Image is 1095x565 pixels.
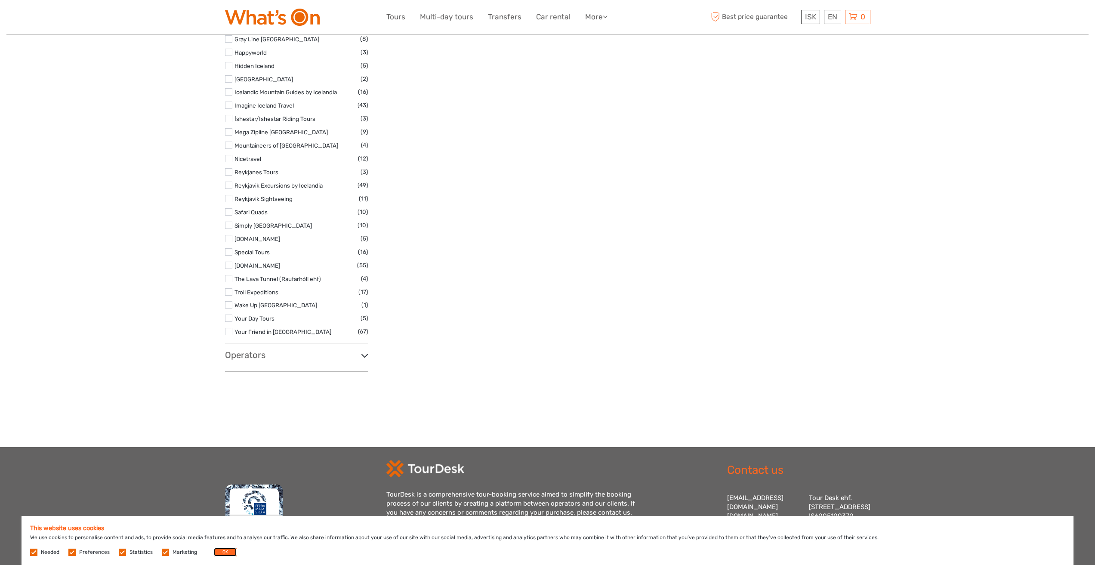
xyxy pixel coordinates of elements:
span: (43) [358,100,368,110]
span: (2) [361,74,368,84]
label: Needed [41,549,59,556]
label: Marketing [173,549,197,556]
a: Car rental [536,11,571,23]
div: We use cookies to personalise content and ads, to provide social media features and to analyse ou... [22,516,1073,565]
div: EN [824,10,841,24]
a: Gray Line [GEOGRAPHIC_DATA] [234,36,319,43]
a: Transfers [488,11,521,23]
a: [DOMAIN_NAME] [727,512,778,520]
div: [EMAIL_ADDRESS][DOMAIN_NAME] [PHONE_NUMBER] [727,494,800,549]
span: (16) [358,87,368,97]
a: Nicetravel [234,155,261,162]
label: Statistics [130,549,153,556]
h2: Contact us [727,463,870,477]
img: What's On [225,9,320,26]
a: The Lava Tunnel (Raufarhóll ehf) [234,275,321,282]
h5: This website uses cookies [30,525,1065,532]
span: (5) [361,61,368,71]
span: Best price guarantee [709,10,799,24]
span: (67) [358,327,368,337]
div: TourDesk is a comprehensive tour-booking service aimed to simplify the booking process of our cli... [386,490,645,518]
span: (4) [361,274,368,284]
span: (10) [358,220,368,230]
img: fms.png [225,484,284,549]
span: (16) [358,247,368,257]
a: Your Friend in [GEOGRAPHIC_DATA] [234,328,331,335]
span: ISK [805,12,816,21]
a: Simply [GEOGRAPHIC_DATA] [234,222,312,229]
a: More [585,11,608,23]
a: Special Tours [234,249,270,256]
span: (3) [361,47,368,57]
span: (1) [361,300,368,310]
a: Imagine Iceland Travel [234,102,294,109]
a: Reykjavik Sightseeing [234,195,293,202]
span: (3) [361,167,368,177]
button: OK [214,548,237,556]
span: (3) [361,114,368,123]
span: (12) [358,154,368,164]
a: [DOMAIN_NAME] [234,235,280,242]
span: (49) [358,180,368,190]
span: (10) [358,207,368,217]
span: (17) [358,287,368,297]
div: Tour Desk ehf. [STREET_ADDRESS] IS6005100370 VAT#114044 [809,494,870,549]
a: Icelandic Mountain Guides by Icelandia [234,89,337,96]
span: (8) [360,34,368,44]
img: td-logo-white.png [386,460,464,477]
a: Tours [386,11,405,23]
label: Preferences [79,549,110,556]
a: Reykjavik Excursions by Icelandia [234,182,323,189]
span: (5) [361,313,368,323]
a: Mountaineers of [GEOGRAPHIC_DATA] [234,142,338,149]
a: Safari Quads [234,209,268,216]
a: [GEOGRAPHIC_DATA] [234,76,293,83]
button: Open LiveChat chat widget [99,13,109,24]
a: [DOMAIN_NAME] [234,262,280,269]
a: Íshestar/Ishestar Riding Tours [234,115,315,122]
a: Hidden Iceland [234,62,275,69]
a: Mega Zipline [GEOGRAPHIC_DATA] [234,129,328,136]
span: 0 [859,12,867,21]
h3: Operators [225,350,368,360]
a: Reykjanes Tours [234,169,278,176]
span: (55) [357,260,368,270]
a: Multi-day tours [420,11,473,23]
span: (5) [361,234,368,244]
a: Your Day Tours [234,315,275,322]
span: (4) [361,140,368,150]
span: (11) [359,194,368,204]
a: Troll Expeditions [234,289,278,296]
a: Wake Up [GEOGRAPHIC_DATA] [234,302,317,309]
a: Happyworld [234,49,267,56]
span: (9) [361,127,368,137]
p: We're away right now. Please check back later! [12,15,97,22]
